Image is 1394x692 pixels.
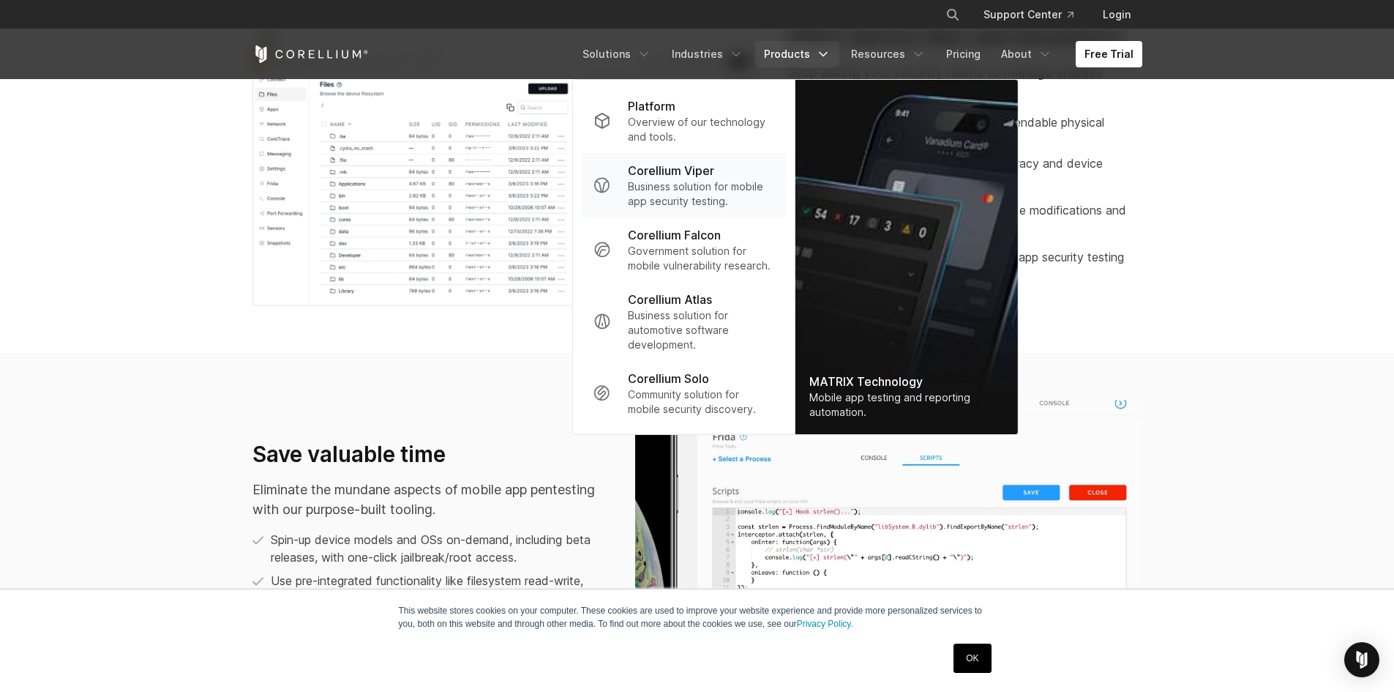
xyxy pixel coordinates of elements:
a: Platform Overview of our technology and tools. [581,89,785,153]
a: Resources [842,41,934,67]
a: Corellium Atlas Business solution for automotive software development. [581,282,785,361]
p: Corellium Solo [628,370,709,387]
img: Dynamic app security testing (DSAT); iOS pentest [252,12,760,306]
a: Industries [663,41,752,67]
p: Business solution for mobile app security testing. [628,179,773,209]
p: Government solution for mobile vulnerability research. [628,244,773,273]
p: Eliminate the mundane aspects of mobile app pentesting with our purpose-built tooling. [252,480,606,519]
div: Navigation Menu [574,41,1142,67]
a: Solutions [574,41,660,67]
p: Corellium Falcon [628,226,721,244]
p: Corellium Viper [628,162,714,179]
p: Corellium Atlas [628,291,712,308]
p: Spin-up device models and OSs on-demand, including beta releases, with one-click jailbreak/root a... [271,531,606,566]
p: Business solution for automotive software development. [628,308,773,352]
button: Search [940,1,966,28]
p: Overview of our technology and tools. [628,115,773,144]
div: Navigation Menu [928,1,1142,28]
a: Free Trial [1076,41,1142,67]
p: Platform [628,97,675,115]
a: Corellium Home [252,45,369,63]
a: Products [755,41,839,67]
p: Use pre-integrated functionality like filesystem read-write, SSH, FRIDA, and Cydia. [271,572,606,607]
img: Matrix_WebNav_1x [795,80,1017,434]
a: About [992,41,1061,67]
p: Community solution for mobile security discovery. [628,387,773,417]
a: MATRIX Technology Mobile app testing and reporting automation. [795,80,1017,434]
a: Pricing [937,41,989,67]
div: Mobile app testing and reporting automation. [809,390,1003,420]
a: Support Center [972,1,1085,28]
a: Corellium Solo Community solution for mobile security discovery. [581,361,785,425]
div: Open Intercom Messenger [1344,642,1379,677]
a: Corellium Falcon Government solution for mobile vulnerability research. [581,217,785,282]
a: Privacy Policy. [797,619,853,629]
a: Corellium Viper Business solution for mobile app security testing. [581,153,785,217]
a: OK [953,644,991,673]
a: Login [1091,1,1142,28]
h3: Save valuable time [252,441,606,469]
div: MATRIX Technology [809,373,1003,390]
p: This website stores cookies on your computer. These cookies are used to improve your website expe... [399,604,996,630]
